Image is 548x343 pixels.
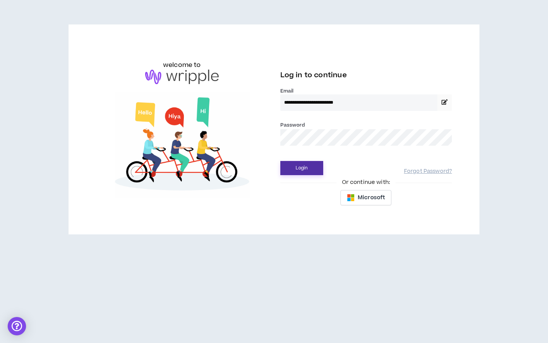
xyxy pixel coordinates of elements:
[340,190,391,205] button: Microsoft
[163,60,201,70] h6: welcome to
[96,92,268,198] img: Welcome to Wripple
[145,70,219,84] img: logo-brand.png
[280,88,452,94] label: Email
[280,122,305,128] label: Password
[337,178,396,187] span: Or continue with:
[8,317,26,335] div: Open Intercom Messenger
[280,161,323,175] button: Login
[404,168,452,175] a: Forgot Password?
[358,193,385,202] span: Microsoft
[280,70,347,80] span: Log in to continue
